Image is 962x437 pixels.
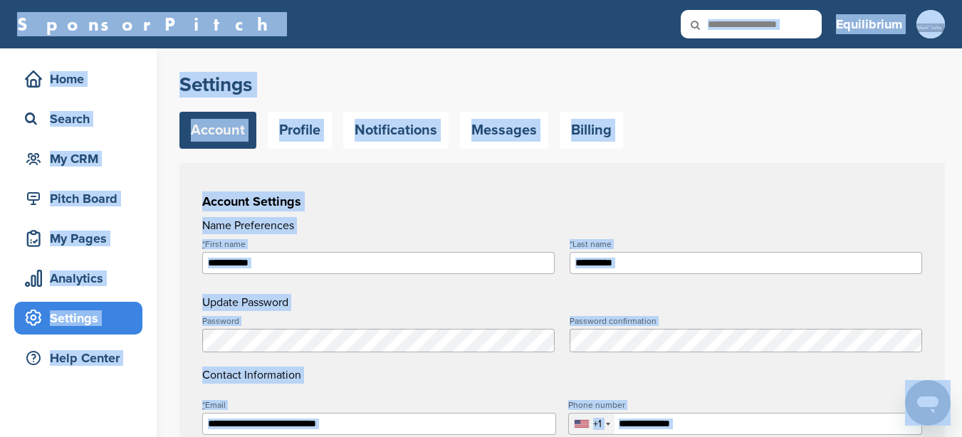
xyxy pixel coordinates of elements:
a: My CRM [14,142,142,175]
h3: Equilibrium [836,14,902,34]
a: Equilibrium [836,9,902,40]
div: My Pages [21,226,142,251]
img: Equilibrium consulting logo [916,10,945,46]
a: My Pages [14,222,142,255]
h4: Contact Information [202,317,922,384]
h4: Name Preferences [202,217,922,234]
h2: Settings [179,72,945,98]
a: Search [14,102,142,135]
abbr: required [202,400,205,410]
a: Account [179,112,256,149]
div: +1 [593,419,602,429]
div: My CRM [21,146,142,172]
label: Phone number [568,401,922,409]
div: Search [21,106,142,132]
div: Help Center [21,345,142,371]
a: Home [14,63,142,95]
div: Pitch Board [21,186,142,211]
a: Notifications [343,112,449,149]
a: Billing [560,112,623,149]
div: Analytics [21,265,142,291]
a: Settings [14,302,142,335]
label: Password [202,317,555,325]
abbr: required [202,239,205,249]
h4: Update Password [202,294,922,311]
a: Analytics [14,262,142,295]
h3: Account Settings [202,191,922,211]
div: Selected country [569,414,615,434]
a: Help Center [14,342,142,374]
label: Email [202,401,556,409]
a: Profile [268,112,332,149]
div: Settings [21,305,142,331]
label: Last name [570,240,922,248]
label: Password confirmation [570,317,922,325]
a: SponsorPitch [17,15,277,33]
label: First name [202,240,555,248]
a: Pitch Board [14,182,142,215]
div: Home [21,66,142,92]
abbr: required [570,239,573,249]
a: Messages [460,112,548,149]
iframe: Button to launch messaging window [905,380,951,426]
